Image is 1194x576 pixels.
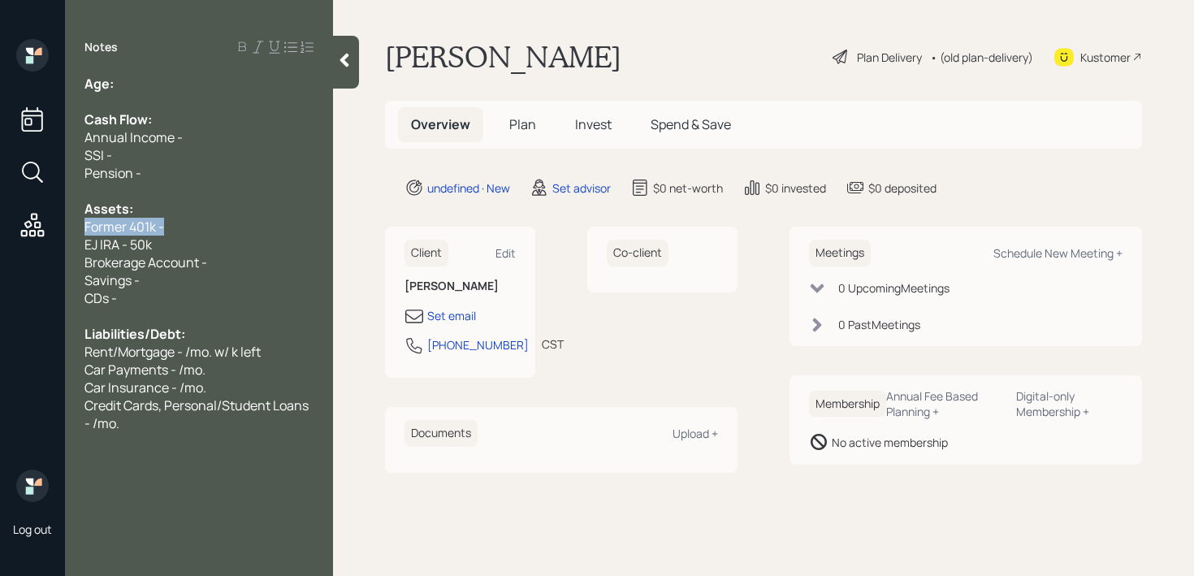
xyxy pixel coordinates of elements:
h1: [PERSON_NAME] [385,39,621,75]
span: Invest [575,115,612,133]
h6: [PERSON_NAME] [404,279,516,293]
span: Overview [411,115,470,133]
h6: Meetings [809,240,871,266]
span: Spend & Save [651,115,731,133]
div: undefined · New [427,180,510,197]
span: Cash Flow: [84,110,152,128]
div: Set email [427,307,476,324]
div: No active membership [832,434,948,451]
div: $0 deposited [868,180,937,197]
div: Set advisor [552,180,611,197]
span: Assets: [84,200,133,218]
div: • (old plan-delivery) [930,49,1033,66]
h6: Membership [809,391,886,418]
div: Edit [495,245,516,261]
span: Credit Cards, Personal/Student Loans - /mo. [84,396,311,432]
span: Pension - [84,164,141,182]
span: Car Payments - /mo. [84,361,205,379]
div: Annual Fee Based Planning + [886,388,1003,419]
span: Rent/Mortgage - /mo. w/ k left [84,343,261,361]
div: 0 Upcoming Meeting s [838,279,950,297]
div: Log out [13,522,52,537]
div: Upload + [673,426,718,441]
h6: Co-client [607,240,668,266]
span: Age: [84,75,114,93]
h6: Documents [404,420,478,447]
div: Kustomer [1080,49,1131,66]
div: Digital-only Membership + [1016,388,1123,419]
span: CDs - [84,289,117,307]
span: Annual Income - [84,128,183,146]
span: Brokerage Account - [84,253,207,271]
div: CST [542,336,564,353]
img: retirable_logo.png [16,470,49,502]
div: Schedule New Meeting + [993,245,1123,261]
h6: Client [404,240,448,266]
span: Car Insurance - /mo. [84,379,206,396]
span: EJ IRA - 50k [84,236,152,253]
div: $0 net-worth [653,180,723,197]
span: Plan [509,115,536,133]
div: $0 invested [765,180,826,197]
div: 0 Past Meeting s [838,316,920,333]
span: SSI - [84,146,112,164]
span: Savings - [84,271,140,289]
div: Plan Delivery [857,49,922,66]
div: [PHONE_NUMBER] [427,336,529,353]
span: Liabilities/Debt: [84,325,185,343]
span: Former 401k - [84,218,164,236]
label: Notes [84,39,118,55]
